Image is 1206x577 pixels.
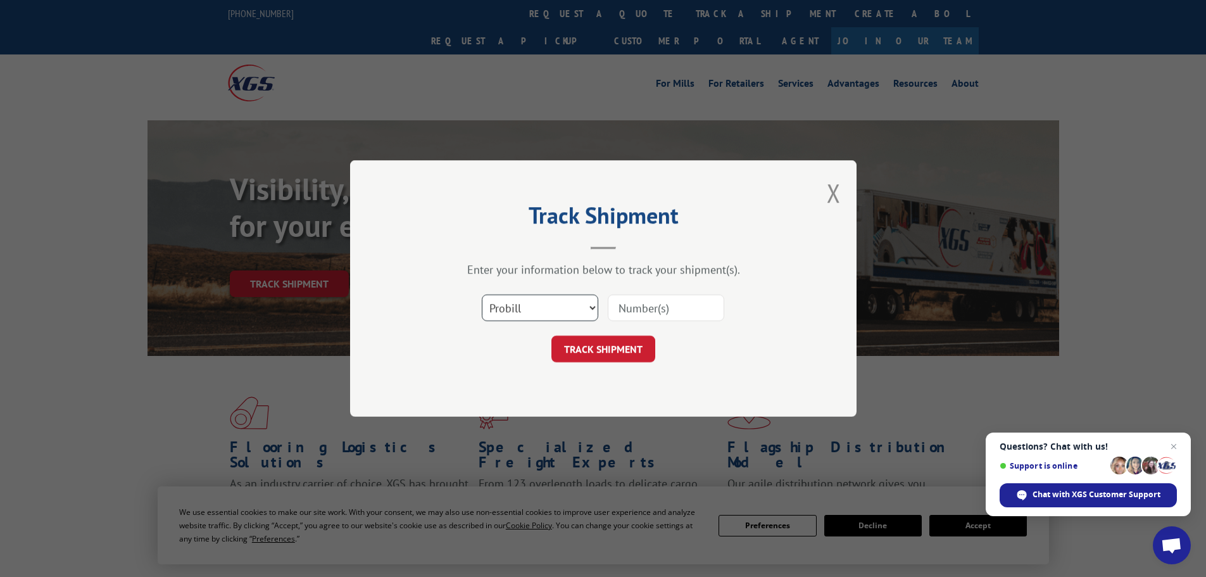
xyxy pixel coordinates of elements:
[413,206,793,231] h2: Track Shipment
[1033,489,1160,500] span: Chat with XGS Customer Support
[1166,439,1181,454] span: Close chat
[608,295,724,321] input: Number(s)
[1000,461,1106,471] span: Support is online
[827,176,841,210] button: Close modal
[1000,441,1177,452] span: Questions? Chat with us!
[551,336,655,362] button: TRACK SHIPMENT
[1000,483,1177,507] div: Chat with XGS Customer Support
[1153,526,1191,564] div: Open chat
[413,262,793,277] div: Enter your information below to track your shipment(s).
